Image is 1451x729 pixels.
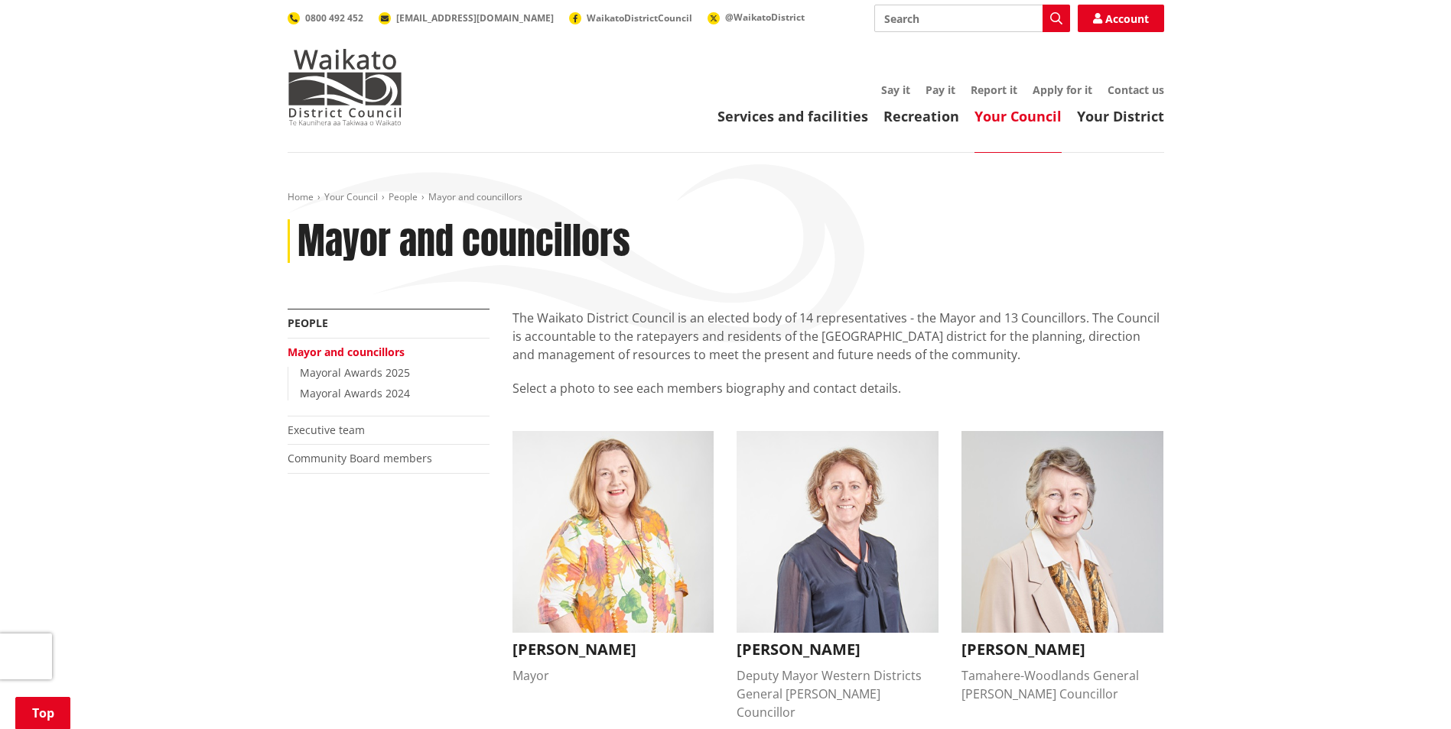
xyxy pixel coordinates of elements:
[961,640,1163,659] h3: [PERSON_NAME]
[428,190,522,203] span: Mayor and councillors
[512,379,1164,416] p: Select a photo to see each members biography and contact details.
[288,451,432,465] a: Community Board members
[396,11,554,24] span: [EMAIL_ADDRESS][DOMAIN_NAME]
[288,423,365,437] a: Executive team
[288,345,405,359] a: Mayor and councillors
[1033,83,1092,97] a: Apply for it
[288,190,314,203] a: Home
[587,11,692,24] span: WaikatoDistrictCouncil
[305,11,363,24] span: 0800 492 452
[512,640,714,659] h3: [PERSON_NAME]
[1078,5,1164,32] a: Account
[874,5,1070,32] input: Search input
[1077,107,1164,125] a: Your District
[300,365,410,380] a: Mayoral Awards 2025
[725,11,805,24] span: @WaikatoDistrict
[971,83,1017,97] a: Report it
[288,11,363,24] a: 0800 492 452
[389,190,418,203] a: People
[961,431,1163,633] img: Crystal Beavis
[737,431,939,633] img: Carolyn Eyre
[298,219,630,264] h1: Mayor and councillors
[15,697,70,729] a: Top
[569,11,692,24] a: WaikatoDistrictCouncil
[379,11,554,24] a: [EMAIL_ADDRESS][DOMAIN_NAME]
[737,431,939,721] button: Carolyn Eyre [PERSON_NAME] Deputy Mayor Western Districts General [PERSON_NAME] Councillor
[288,49,402,125] img: Waikato District Council - Te Kaunihera aa Takiwaa o Waikato
[708,11,805,24] a: @WaikatoDistrict
[1108,83,1164,97] a: Contact us
[881,83,910,97] a: Say it
[288,191,1164,204] nav: breadcrumb
[300,386,410,400] a: Mayoral Awards 2024
[961,666,1163,703] div: Tamahere-Woodlands General [PERSON_NAME] Councillor
[974,107,1062,125] a: Your Council
[737,640,939,659] h3: [PERSON_NAME]
[512,431,714,685] button: Jacqui Church [PERSON_NAME] Mayor
[737,666,939,721] div: Deputy Mayor Western Districts General [PERSON_NAME] Councillor
[288,316,328,330] a: People
[512,666,714,685] div: Mayor
[717,107,868,125] a: Services and facilities
[512,309,1164,364] p: The Waikato District Council is an elected body of 14 representatives - the Mayor and 13 Councill...
[324,190,378,203] a: Your Council
[961,431,1163,703] button: Crystal Beavis [PERSON_NAME] Tamahere-Woodlands General [PERSON_NAME] Councillor
[883,107,959,125] a: Recreation
[926,83,955,97] a: Pay it
[512,431,714,633] img: Jacqui Church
